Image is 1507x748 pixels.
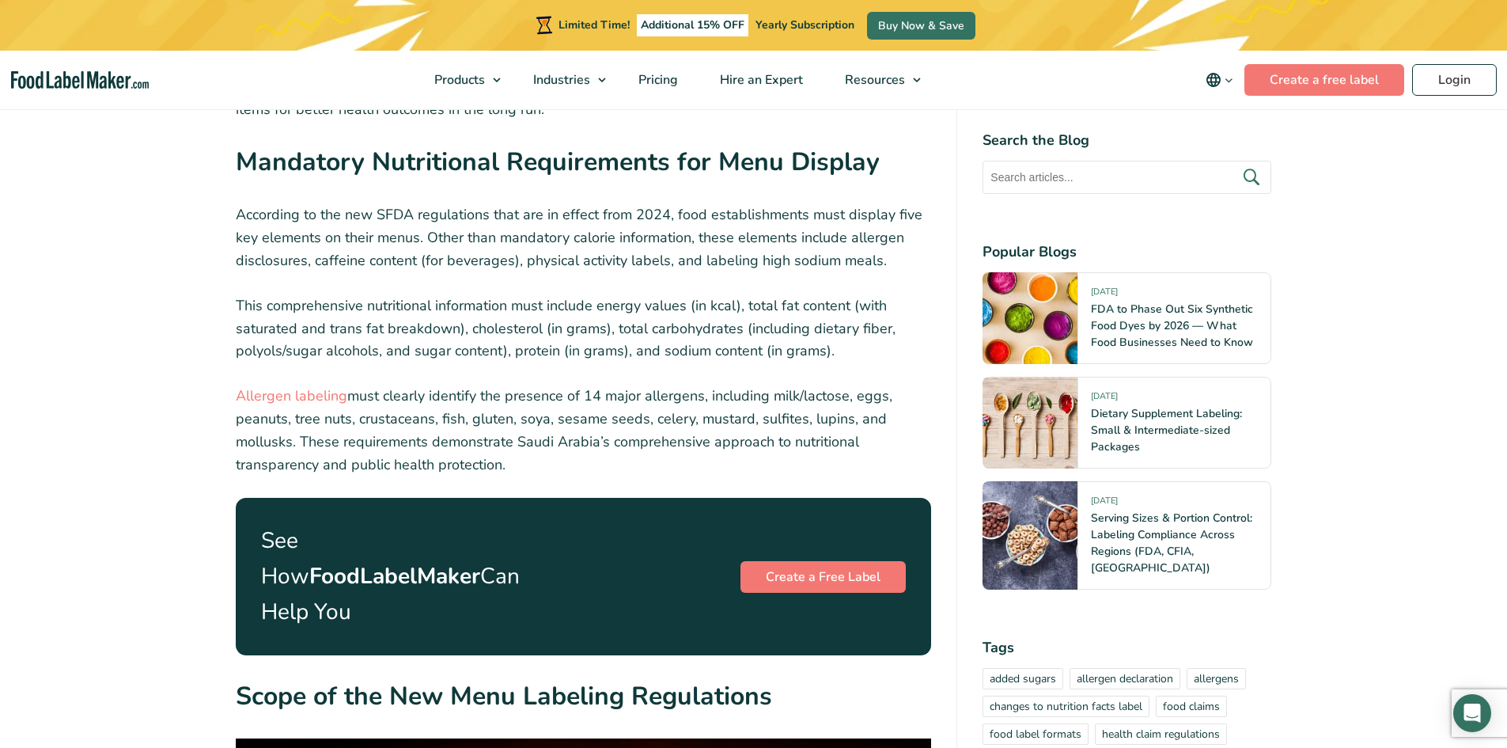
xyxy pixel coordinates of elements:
[983,668,1063,689] a: added sugars
[740,561,906,593] a: Create a Free Label
[824,51,929,109] a: Resources
[1091,302,1253,350] a: FDA to Phase Out Six Synthetic Food Dyes by 2026 — What Food Businesses Need to Know
[1412,64,1497,96] a: Login
[840,71,907,89] span: Resources
[236,386,347,405] a: Allergen labeling
[558,17,630,32] span: Limited Time!
[1244,64,1404,96] a: Create a free label
[1091,495,1118,513] span: [DATE]
[236,203,932,271] p: According to the new SFDA regulations that are in effect from 2024, food establishments must disp...
[618,51,695,109] a: Pricing
[236,145,880,179] strong: Mandatory Nutritional Requirements for Menu Display
[1095,723,1227,745] a: health claim regulations
[983,130,1271,151] h4: Search the Blog
[1091,390,1118,408] span: [DATE]
[1091,511,1252,575] a: Serving Sizes & Portion Control: Labeling Compliance Across Regions (FDA, CFIA, [GEOGRAPHIC_DATA])
[983,696,1149,717] a: changes to nutrition facts label
[236,679,772,713] strong: Scope of the New Menu Labeling Regulations
[528,71,592,89] span: Industries
[513,51,614,109] a: Industries
[261,523,536,629] p: See How Can Help You
[634,71,680,89] span: Pricing
[414,51,509,109] a: Products
[755,17,854,32] span: Yearly Subscription
[983,161,1271,194] input: Search articles...
[867,12,975,40] a: Buy Now & Save
[309,561,480,591] strong: FoodLabelMaker
[236,385,932,476] p: must clearly identify the presence of 14 major allergens, including milk/lactose, eggs, peanuts, ...
[699,51,820,109] a: Hire an Expert
[430,71,487,89] span: Products
[1091,286,1118,304] span: [DATE]
[1187,668,1246,689] a: allergens
[1453,694,1491,732] div: Open Intercom Messenger
[1156,696,1227,717] a: food claims
[236,294,932,363] p: This comprehensive nutritional information must include energy values (in kcal), total fat conten...
[1091,406,1242,454] a: Dietary Supplement Labeling: Small & Intermediate-sized Packages
[983,723,1089,745] a: food label formats
[983,637,1271,659] h4: Tags
[983,241,1271,263] h4: Popular Blogs
[637,14,748,36] span: Additional 15% OFF
[1070,668,1180,689] a: allergen declaration
[715,71,805,89] span: Hire an Expert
